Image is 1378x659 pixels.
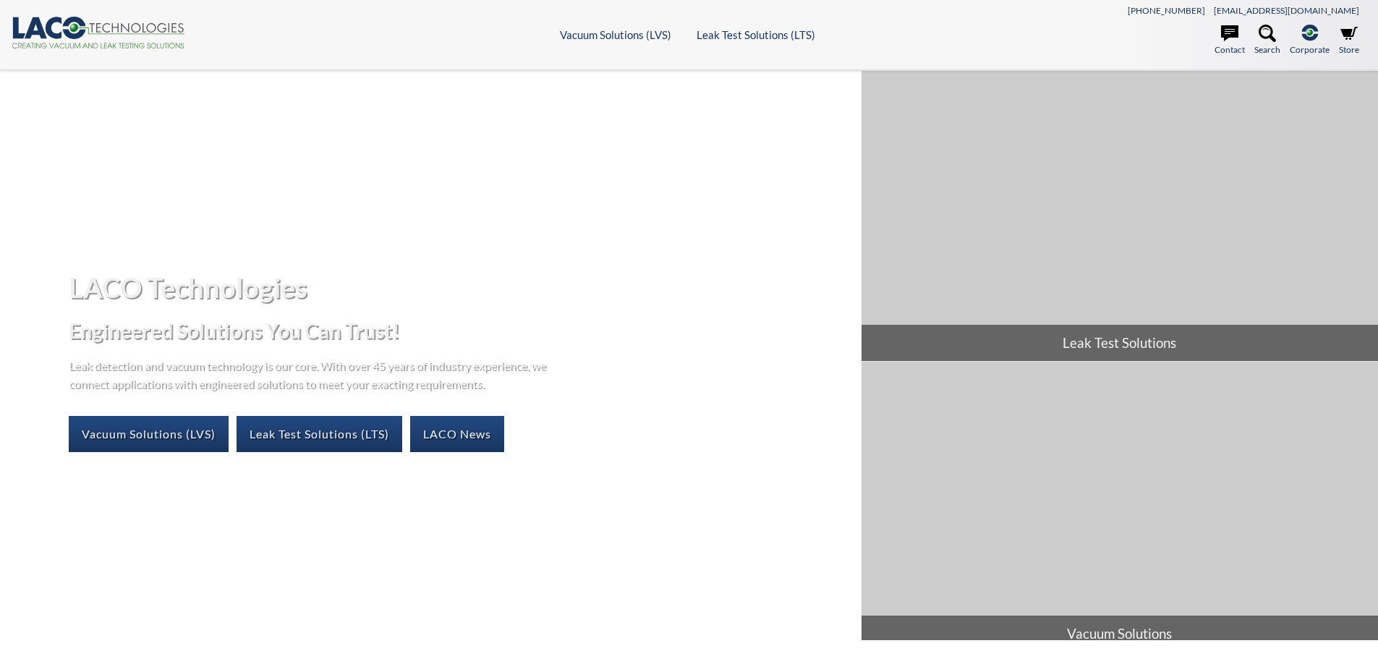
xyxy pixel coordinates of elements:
[862,71,1378,361] a: Leak Test Solutions
[862,325,1378,361] span: Leak Test Solutions
[862,616,1378,652] span: Vacuum Solutions
[1254,25,1280,56] a: Search
[697,28,815,41] a: Leak Test Solutions (LTS)
[69,416,229,452] a: Vacuum Solutions (LVS)
[560,28,671,41] a: Vacuum Solutions (LVS)
[237,416,402,452] a: Leak Test Solutions (LTS)
[410,416,504,452] a: LACO News
[862,362,1378,652] a: Vacuum Solutions
[69,356,553,393] p: Leak detection and vacuum technology is our core. With over 45 years of industry experience, we c...
[1128,5,1205,16] a: [PHONE_NUMBER]
[1214,5,1359,16] a: [EMAIL_ADDRESS][DOMAIN_NAME]
[1339,25,1359,56] a: Store
[1215,25,1245,56] a: Contact
[69,318,849,344] h2: Engineered Solutions You Can Trust!
[69,270,849,305] h1: LACO Technologies
[1290,43,1330,56] span: Corporate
